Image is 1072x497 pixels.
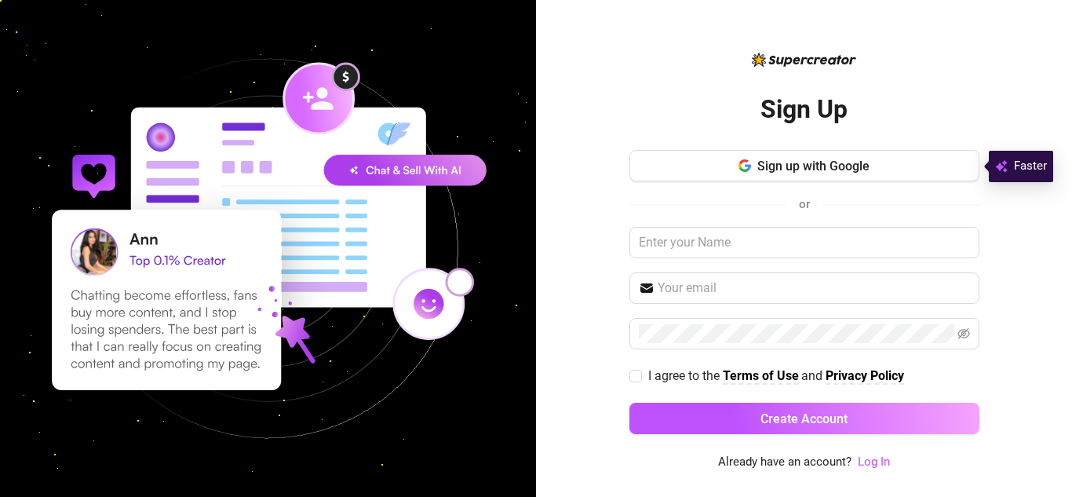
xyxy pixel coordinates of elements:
[723,368,799,383] strong: Terms of Use
[858,453,890,472] a: Log In
[801,368,826,383] span: and
[723,368,799,385] a: Terms of Use
[629,403,979,434] button: Create Account
[629,227,979,258] input: Enter your Name
[957,327,970,340] span: eye-invisible
[648,368,723,383] span: I agree to the
[757,159,870,174] span: Sign up with Google
[858,455,890,469] a: Log In
[995,157,1008,176] img: svg%3e
[760,93,848,126] h2: Sign Up
[629,150,979,181] button: Sign up with Google
[826,368,904,383] strong: Privacy Policy
[658,279,970,298] input: Your email
[826,368,904,385] a: Privacy Policy
[799,197,810,211] span: or
[752,53,856,67] img: logo-BBDzfeDw.svg
[718,453,851,472] span: Already have an account?
[760,411,848,426] span: Create Account
[1014,157,1047,176] span: Faster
